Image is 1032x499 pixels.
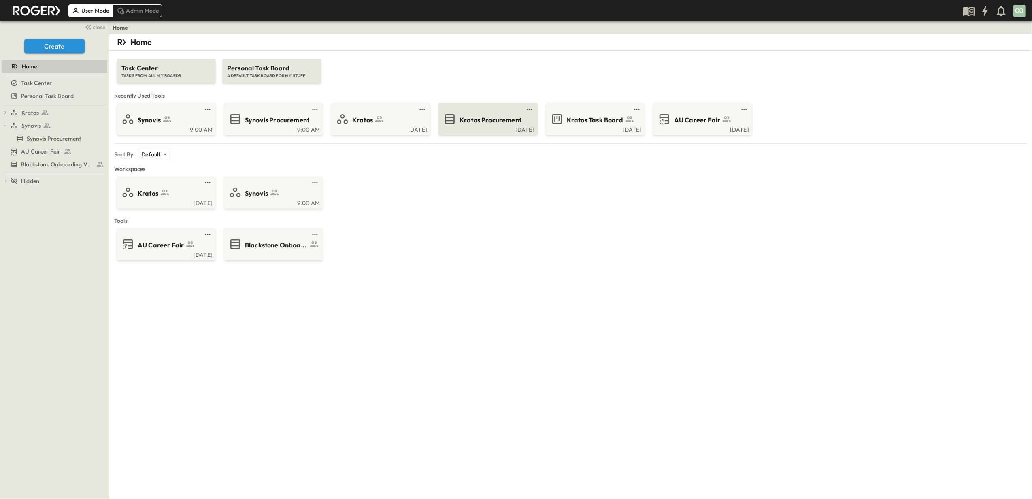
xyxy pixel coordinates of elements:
a: Synovis Procurement [226,113,320,126]
a: Kratos Task Board [547,113,642,126]
a: 9:00 AM [226,126,320,132]
a: Synovis [226,186,320,199]
button: close [81,21,107,32]
span: Kratos [21,109,39,117]
a: Task Center [2,77,106,89]
a: AU Career Fair [2,146,106,157]
span: Blackstone Onboarding Videos [21,160,93,168]
div: CO [1013,5,1026,17]
span: Blackstone Onboarding Videos [245,241,308,250]
button: test [739,104,749,114]
a: [DATE] [333,126,427,132]
p: Home [130,36,152,48]
a: AU Career Fair [118,238,213,251]
span: Task Center [21,79,52,87]
a: Kratos [118,186,213,199]
span: Kratos [138,189,158,198]
span: Kratos [352,115,373,125]
span: Personal Task Board [227,64,317,73]
span: Personal Task Board [21,92,74,100]
button: test [310,230,320,239]
span: AU Career Fair [138,241,184,250]
nav: breadcrumbs [113,23,133,32]
span: Workspaces [114,165,1027,173]
a: 9:00 AM [226,199,320,205]
a: Personal Task BoardA DEFAULT TASK BOARD FOR MY STUFF [221,51,322,83]
div: Blackstone Onboarding Videostest [2,158,107,171]
p: Sort By: [114,150,135,158]
a: Kratos [333,113,427,126]
a: 9:00 AM [118,126,213,132]
span: Synovis Procurement [245,115,309,125]
button: CO [1013,4,1026,18]
a: [DATE] [547,126,642,132]
a: [DATE] [118,199,213,205]
button: test [310,178,320,188]
button: test [203,230,213,239]
button: test [203,104,213,114]
span: Home [22,62,37,70]
a: Task CenterTASKS FROM ALL MY BOARDS [116,51,217,83]
button: test [525,104,534,114]
a: Synovis [118,113,213,126]
button: test [632,104,642,114]
p: Default [141,150,160,158]
span: Recently Used Tools [114,92,1027,100]
a: Kratos [11,107,106,118]
button: Create [24,39,85,53]
a: Synovis Procurement [2,133,106,144]
span: Synovis [21,122,41,130]
a: Home [113,23,128,32]
a: [DATE] [655,126,749,132]
span: Kratos Procurement [460,115,521,125]
a: AU Career Fair [655,113,749,126]
span: Synovis Procurement [27,134,81,143]
span: Synovis [138,115,161,125]
button: test [417,104,427,114]
span: TASKS FROM ALL MY BOARDS [121,73,211,79]
div: Synovistest [2,119,107,132]
a: [DATE] [118,251,213,257]
button: test [203,178,213,188]
span: Kratos Task Board [567,115,623,125]
div: Synovis Procurementtest [2,132,107,145]
div: Kratostest [2,106,107,119]
button: test [310,104,320,114]
span: Hidden [21,177,39,185]
div: AU Career Fairtest [2,145,107,158]
a: [DATE] [440,126,534,132]
a: Blackstone Onboarding Videos [2,159,106,170]
a: Blackstone Onboarding Videos [226,238,320,251]
span: Synovis [245,189,268,198]
a: Home [2,61,106,72]
div: Personal Task Boardtest [2,90,107,102]
div: User Mode [68,4,113,17]
span: close [93,23,106,31]
div: Default [138,149,170,160]
a: Personal Task Board [2,90,106,102]
span: AU Career Fair [21,147,60,156]
span: A DEFAULT TASK BOARD FOR MY STUFF [227,73,317,79]
span: Tools [114,217,1027,225]
span: Task Center [121,64,211,73]
div: Admin Mode [113,4,163,17]
a: Kratos Procurement [440,113,534,126]
span: AU Career Fair [674,115,720,125]
a: Synovis [11,120,106,131]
